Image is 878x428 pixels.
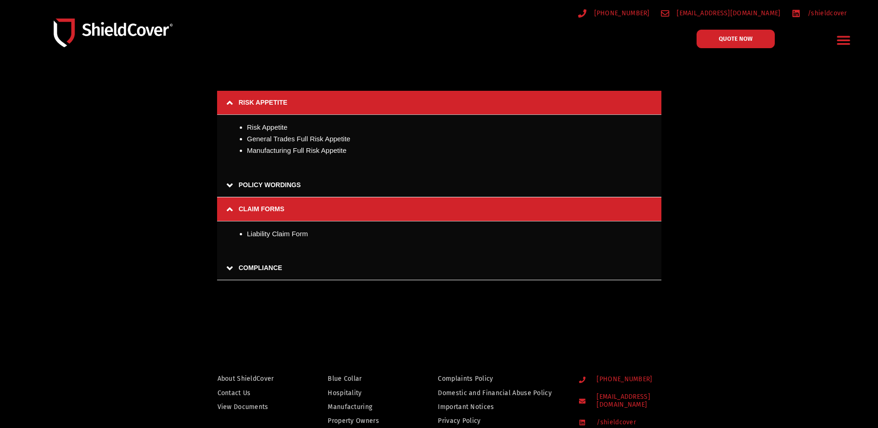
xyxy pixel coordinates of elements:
a: CLAIM FORMS [217,197,661,221]
span: Hospitality [328,387,361,399]
span: [EMAIL_ADDRESS][DOMAIN_NAME] [674,7,780,19]
span: [PHONE_NUMBER] [592,7,650,19]
a: Hospitality [328,387,398,399]
a: [EMAIL_ADDRESS][DOMAIN_NAME] [579,393,692,409]
a: QUOTE NOW [697,30,775,48]
a: Manufacturing [328,401,398,413]
span: [PHONE_NUMBER] [594,376,652,384]
a: [PHONE_NUMBER] [579,376,692,384]
div: Menu Toggle [833,29,854,51]
a: /shieldcover [579,419,692,427]
span: Manufacturing [328,401,372,413]
a: View Documents [218,401,288,413]
span: View Documents [218,401,268,413]
a: RISK APPETITE [217,91,661,115]
span: Important Notices [438,401,494,413]
a: POLICY WORDINGS [217,173,661,197]
a: Risk Appetite [247,123,288,131]
a: Manufacturing Full Risk Appetite [247,146,347,154]
a: About ShieldCover [218,373,288,384]
a: General Trades Full Risk Appetite [247,135,350,143]
a: Blue Collar [328,373,398,384]
a: [EMAIL_ADDRESS][DOMAIN_NAME] [661,7,781,19]
span: Property Owners [328,415,379,427]
span: Privacy Policy [438,415,480,427]
a: Liability Claim Form [247,230,308,238]
span: About ShieldCover [218,373,274,384]
span: Contact Us [218,387,251,399]
a: Property Owners [328,415,398,427]
a: Complaints Policy [438,373,561,384]
a: [PHONE_NUMBER] [578,7,650,19]
a: Domestic and Financial Abuse Policy [438,387,561,399]
span: /shieldcover [594,419,636,427]
a: /shieldcover [792,7,847,19]
span: Blue Collar [328,373,361,384]
a: Privacy Policy [438,415,561,427]
span: /shieldcover [805,7,847,19]
a: COMPLIANCE [217,256,661,280]
img: Shield-Cover-Underwriting-Australia-logo-full [54,19,173,48]
a: Important Notices [438,401,561,413]
a: Contact Us [218,387,288,399]
span: QUOTE NOW [719,36,753,42]
span: Complaints Policy [438,373,493,384]
span: Domestic and Financial Abuse Policy [438,387,552,399]
span: [EMAIL_ADDRESS][DOMAIN_NAME] [594,393,692,409]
